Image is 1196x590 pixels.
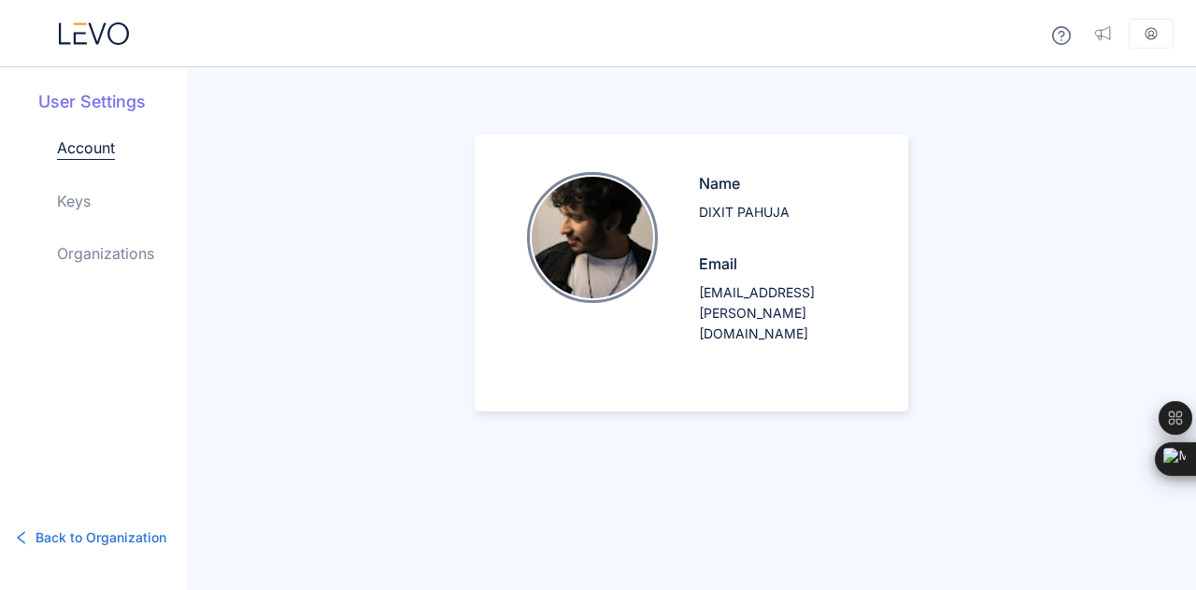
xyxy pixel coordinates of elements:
a: Keys [57,190,91,212]
img: DIXIT PAHUJA profile [532,177,653,298]
a: Organizations [57,242,154,265]
p: [EMAIL_ADDRESS][PERSON_NAME][DOMAIN_NAME] [699,282,871,344]
p: Email [699,252,871,275]
p: DIXIT PAHUJA [699,202,871,223]
h5: User Settings [38,90,187,114]
a: Account [57,137,115,160]
span: Back to Organization [36,527,166,548]
p: Name [699,172,871,194]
